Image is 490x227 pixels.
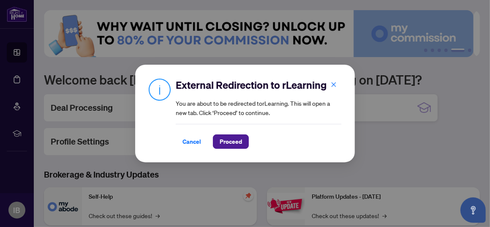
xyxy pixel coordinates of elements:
button: Open asap [460,197,486,223]
span: close [331,82,337,88]
img: Info Icon [149,78,171,101]
span: Proceed [220,135,242,148]
div: You are about to be redirected to rLearning . This will open a new tab. Click ‘Proceed’ to continue. [176,78,341,149]
button: Cancel [176,134,208,149]
button: Proceed [213,134,249,149]
h2: External Redirection to rLearning [176,78,341,92]
span: Cancel [182,135,201,148]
